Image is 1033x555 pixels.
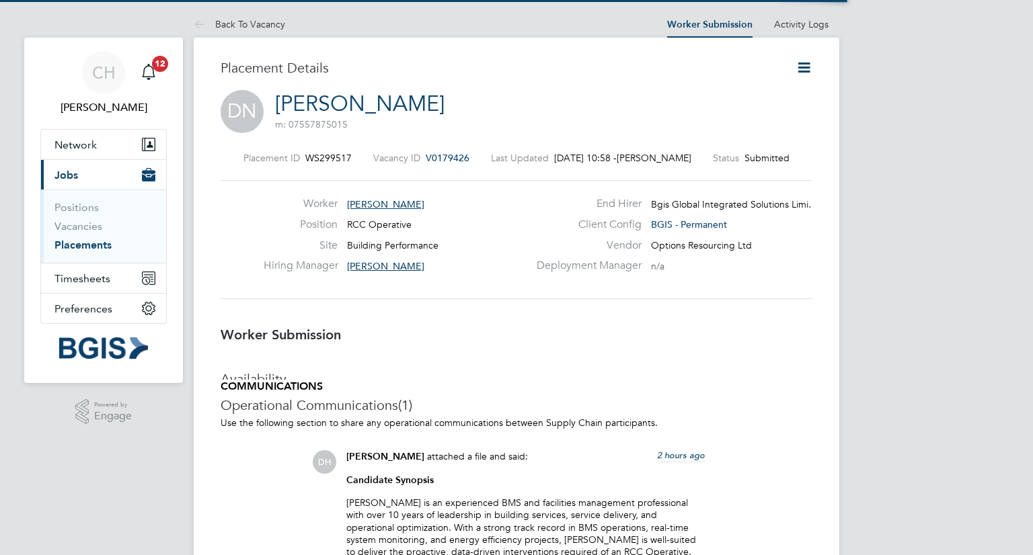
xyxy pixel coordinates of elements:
[427,450,528,462] span: attached a file and said:
[54,169,78,181] span: Jobs
[305,152,352,164] span: WS299517
[41,189,166,263] div: Jobs
[373,152,420,164] label: Vacancy ID
[275,91,445,117] a: [PERSON_NAME]
[651,260,664,272] span: n/a
[554,152,617,164] span: [DATE] 10:58 -
[657,450,705,461] span: 2 hours ago
[651,198,818,210] span: Bgis Global Integrated Solutions Limi…
[41,294,166,323] button: Preferences
[774,18,829,30] a: Activity Logs
[92,64,116,81] span: CH
[194,18,285,30] a: Back To Vacancy
[347,260,424,272] span: [PERSON_NAME]
[491,152,549,164] label: Last Updated
[54,302,112,315] span: Preferences
[529,239,642,253] label: Vendor
[221,380,812,394] h5: COMMUNICATIONS
[264,259,338,273] label: Hiring Manager
[347,218,412,230] span: RCC Operative
[221,417,812,429] p: Use the following section to share any operational communications between Supply Chain participants.
[529,197,642,211] label: End Hirer
[54,220,102,232] a: Vacancies
[41,130,166,159] button: Network
[713,152,739,164] label: Status
[529,218,642,232] label: Client Config
[346,474,434,486] strong: Candidate Synopsis
[54,201,99,214] a: Positions
[347,239,438,251] span: Building Performance
[651,218,727,230] span: BGIS - Permanent
[54,239,112,251] a: Placements
[221,59,775,77] h3: Placement Details
[41,263,166,293] button: Timesheets
[94,411,132,422] span: Engage
[94,399,132,411] span: Powered by
[346,451,424,462] span: [PERSON_NAME]
[24,38,183,383] nav: Main navigation
[529,259,642,273] label: Deployment Manager
[40,337,167,359] a: Go to home page
[275,118,348,130] span: m: 07557875015
[243,152,300,164] label: Placement ID
[667,19,753,30] a: Worker Submission
[617,152,691,164] span: [PERSON_NAME]
[59,337,148,359] img: bgis-logo-retina.png
[264,239,338,253] label: Site
[398,396,412,414] span: (1)
[221,327,341,343] b: Worker Submission
[152,56,168,72] span: 12
[313,450,336,474] span: DH
[40,51,167,116] a: CH[PERSON_NAME]
[651,239,752,251] span: Options Resourcing Ltd
[426,152,469,164] span: V0179426
[221,90,264,133] span: DN
[221,396,812,414] h3: Operational Communications
[135,51,162,94] a: 12
[264,218,338,232] label: Position
[54,272,110,285] span: Timesheets
[221,370,812,388] h3: Availability
[75,399,132,425] a: Powered byEngage
[744,152,790,164] span: Submitted
[264,197,338,211] label: Worker
[41,160,166,189] button: Jobs
[347,198,424,210] span: [PERSON_NAME]
[54,138,97,151] span: Network
[40,99,167,116] span: Chris Howlett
